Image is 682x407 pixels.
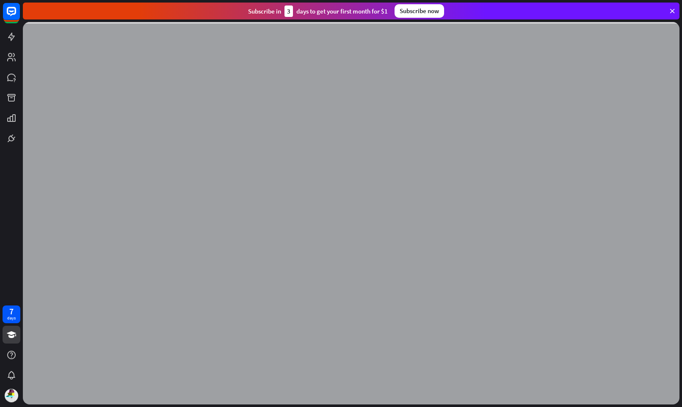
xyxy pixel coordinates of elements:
div: Subscribe now [395,4,444,18]
div: days [7,315,16,321]
div: 7 [9,308,14,315]
a: 7 days [3,305,20,323]
div: Subscribe in days to get your first month for $1 [248,5,388,17]
div: 3 [284,5,293,17]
